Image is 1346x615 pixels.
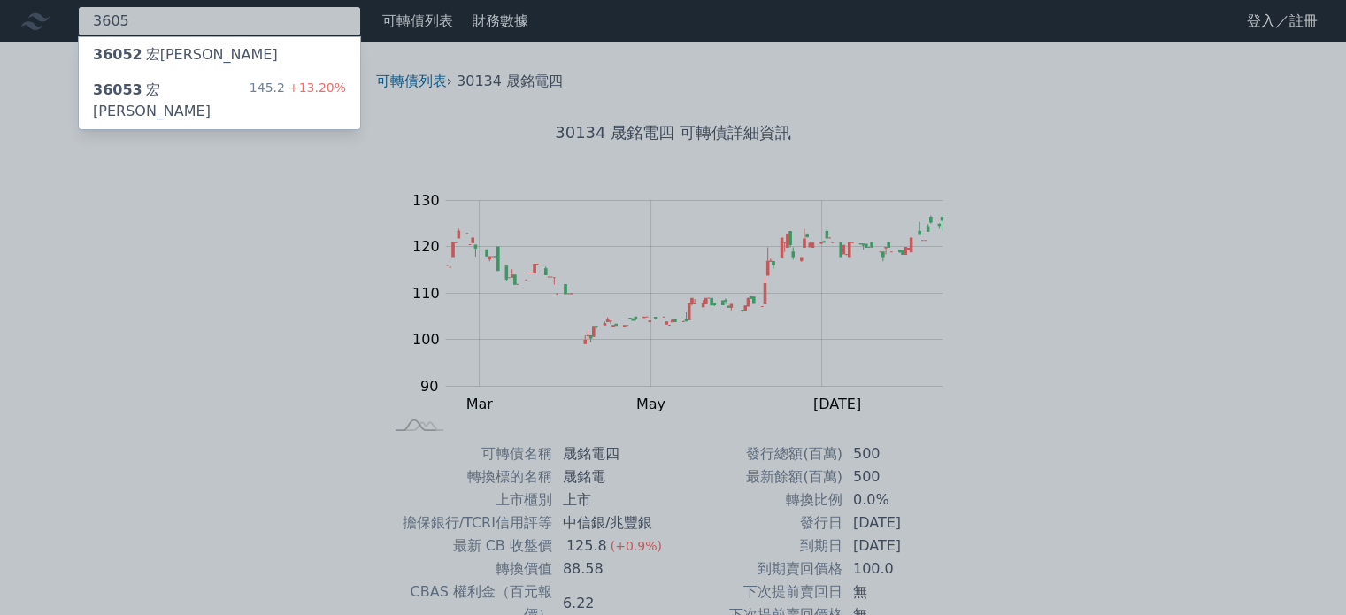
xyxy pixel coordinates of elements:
[93,81,142,98] span: 36053
[93,44,278,65] div: 宏[PERSON_NAME]
[79,73,360,129] a: 36053宏[PERSON_NAME] 145.2+13.20%
[93,46,142,63] span: 36052
[285,81,346,95] span: +13.20%
[79,37,360,73] a: 36052宏[PERSON_NAME]
[250,80,346,122] div: 145.2
[93,80,250,122] div: 宏[PERSON_NAME]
